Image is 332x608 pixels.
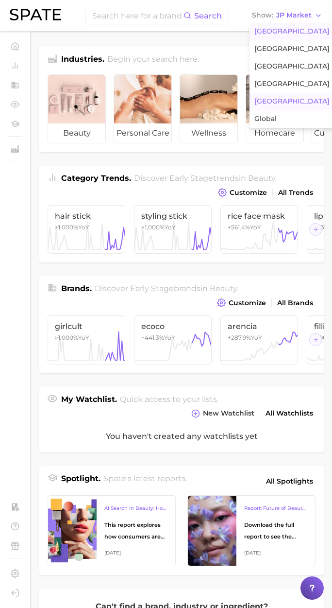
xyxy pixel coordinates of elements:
a: arencia+287.9%YoY [220,315,298,364]
input: Search here for a brand, industry, or ingredient [91,7,183,24]
div: Report: Future of Beauty Webinar [244,503,307,514]
span: [GEOGRAPHIC_DATA] [254,27,330,35]
span: +441.3% YoY [141,334,175,341]
span: styling stick [141,211,204,221]
a: wellness [180,74,238,143]
a: girlcult>1,000%YoY [48,315,125,364]
span: arencia [228,322,291,331]
span: Discover Early Stage trends in . [134,174,277,183]
a: Log out. Currently logged in with e-mail yumi.toki@spate.nyc. [8,586,22,600]
span: >1,000% [55,334,78,341]
span: rice face mask [228,211,291,221]
div: AI Search in Beauty: How Consumers Are Using ChatGPT vs. Google Search [104,503,167,514]
span: Discover Early Stage brands in . [95,284,238,293]
span: Customize [230,189,267,197]
span: Search [194,11,222,20]
a: ecoco+441.3%YoY [134,315,212,364]
span: ecoco [141,322,204,331]
span: [GEOGRAPHIC_DATA] [254,97,330,105]
a: homecare [246,74,304,143]
div: You haven't created any watchlists yet [39,420,324,452]
a: All Watchlists [263,407,315,420]
div: Download the full report to see the Future of Beauty trends we unpacked during the webinar. [244,519,307,542]
img: SPATE [10,9,61,20]
a: personal care [114,74,172,143]
span: wellness [180,123,237,143]
h2: Spate's latest reports. [103,473,187,489]
span: Show [252,13,273,18]
a: AI Search in Beauty: How Consumers Are Using ChatGPT vs. Google SearchThis report explores how co... [48,495,176,566]
span: girlcult [55,322,118,331]
button: Scroll Right [309,333,322,346]
span: >1,000% [55,224,78,231]
span: [GEOGRAPHIC_DATA] [254,80,330,88]
h1: Industries. [61,53,104,67]
a: rice face mask+561.4%YoY [220,205,298,254]
span: homecare [246,123,303,143]
h2: Quick access to your lists. [120,394,218,407]
button: New Watchlist [189,407,257,420]
span: beauty [248,174,275,183]
span: [GEOGRAPHIC_DATA] [254,45,330,53]
div: Data update: [DATE] [249,53,315,67]
a: hair stick>1,000%YoY [48,205,125,254]
a: All Brands [275,296,315,310]
button: Customize [215,296,268,310]
span: YoY [141,224,176,231]
span: hair stick [55,211,118,221]
h2: Begin your search here. [107,53,199,67]
span: All Watchlists [266,409,313,417]
span: Brands . [61,284,92,293]
div: This report explores how consumers are engaging with AI-powered search tools — and what it means ... [104,519,167,542]
span: personal care [114,123,171,143]
button: Customize [216,186,269,199]
a: All Spotlights [264,473,315,489]
button: ShowJP Market [249,9,325,22]
span: JP Market [276,13,312,18]
span: Category Trends . [61,174,131,183]
span: New Watchlist [203,409,254,417]
span: All Spotlights [266,475,313,487]
div: [DATE] [104,547,167,559]
a: Report: Future of Beauty WebinarDownload the full report to see the Future of Beauty trends we un... [187,495,315,566]
a: styling stick>1,000%YoY [134,205,212,254]
span: YoY [55,224,89,231]
h1: My Watchlist. [61,394,117,407]
span: beauty [210,284,237,293]
div: [DATE] [244,547,307,559]
span: >1,000% [141,224,165,231]
a: All Trends [276,186,315,199]
button: Scroll Right [309,223,322,236]
span: +561.4% YoY [228,224,261,231]
span: Customize [229,299,266,307]
span: YoY [55,334,89,341]
span: All Trends [278,189,313,197]
span: [GEOGRAPHIC_DATA] [254,62,330,70]
span: +287.9% YoY [228,334,262,341]
h1: Spotlight. [61,473,100,489]
span: beauty [48,123,105,143]
a: beauty [48,74,106,143]
span: All Brands [277,299,313,307]
span: Global [254,115,277,123]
